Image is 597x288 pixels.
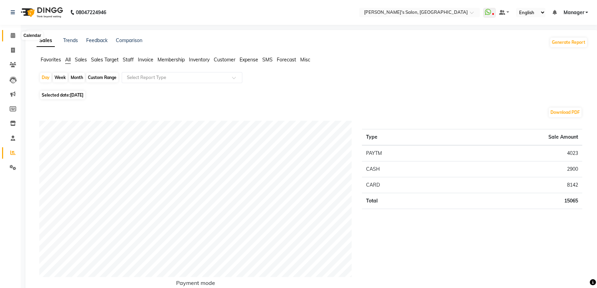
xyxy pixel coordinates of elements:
th: Sale Amount [448,129,582,146]
span: Invoice [138,57,153,63]
span: All [65,57,71,63]
span: SMS [262,57,273,63]
span: Misc [300,57,310,63]
div: Custom Range [86,73,118,82]
span: [DATE] [70,92,83,98]
div: Week [53,73,68,82]
td: PAYTM [362,145,447,161]
span: Customer [214,57,235,63]
div: Day [40,73,51,82]
a: Trends [63,37,78,43]
span: Sales Target [91,57,119,63]
img: logo [18,3,65,22]
td: 8142 [448,177,582,193]
td: 4023 [448,145,582,161]
td: Total [362,193,447,209]
span: Forecast [277,57,296,63]
span: Selected date: [40,91,85,99]
span: Manager [563,9,584,16]
span: Staff [123,57,134,63]
a: Feedback [86,37,108,43]
span: Inventory [189,57,210,63]
span: Sales [75,57,87,63]
button: Download PDF [549,108,581,117]
span: Membership [158,57,185,63]
td: 2900 [448,161,582,177]
b: 08047224946 [76,3,106,22]
div: Month [69,73,85,82]
td: 15065 [448,193,582,209]
a: Comparison [116,37,142,43]
span: Favorites [41,57,61,63]
th: Type [362,129,447,146]
span: Expense [240,57,258,63]
td: CASH [362,161,447,177]
div: Calendar [22,32,43,40]
button: Generate Report [550,38,587,47]
td: CARD [362,177,447,193]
